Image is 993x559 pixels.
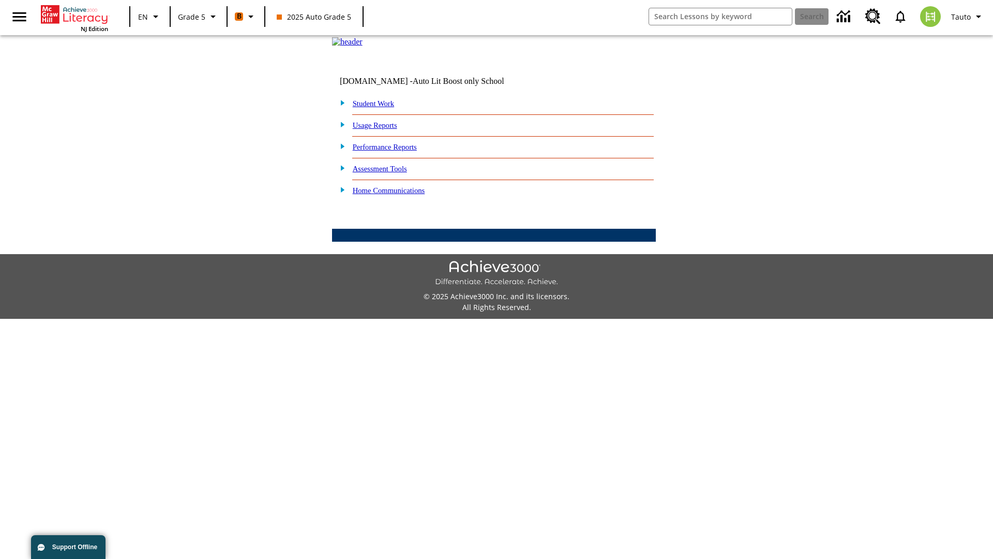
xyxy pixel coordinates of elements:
span: Grade 5 [178,11,205,22]
a: Usage Reports [353,121,397,129]
a: Performance Reports [353,143,417,151]
button: Language: EN, Select a language [133,7,167,26]
span: Support Offline [52,543,97,551]
img: Achieve3000 Differentiate Accelerate Achieve [435,260,558,287]
img: plus.gif [335,98,345,107]
a: Data Center [831,3,859,31]
td: [DOMAIN_NAME] - [340,77,530,86]
img: plus.gif [335,163,345,172]
nobr: Auto Lit Boost only School [413,77,504,85]
button: Select a new avatar [914,3,947,30]
img: header [332,37,363,47]
button: Open side menu [4,2,35,32]
span: 2025 Auto Grade 5 [277,11,351,22]
div: Home [41,3,108,33]
button: Grade: Grade 5, Select a grade [174,7,223,26]
button: Profile/Settings [947,7,989,26]
img: avatar image [920,6,941,27]
input: search field [649,8,792,25]
button: Boost Class color is orange. Change class color [231,7,261,26]
img: plus.gif [335,185,345,194]
img: plus.gif [335,120,345,129]
button: Support Offline [31,535,106,559]
a: Home Communications [353,186,425,195]
a: Assessment Tools [353,165,407,173]
span: NJ Edition [81,25,108,33]
img: plus.gif [335,141,345,151]
a: Student Work [353,99,394,108]
a: Notifications [887,3,914,30]
span: Tauto [951,11,971,22]
a: Resource Center, Will open in new tab [859,3,887,31]
span: EN [138,11,148,22]
span: B [237,10,242,23]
